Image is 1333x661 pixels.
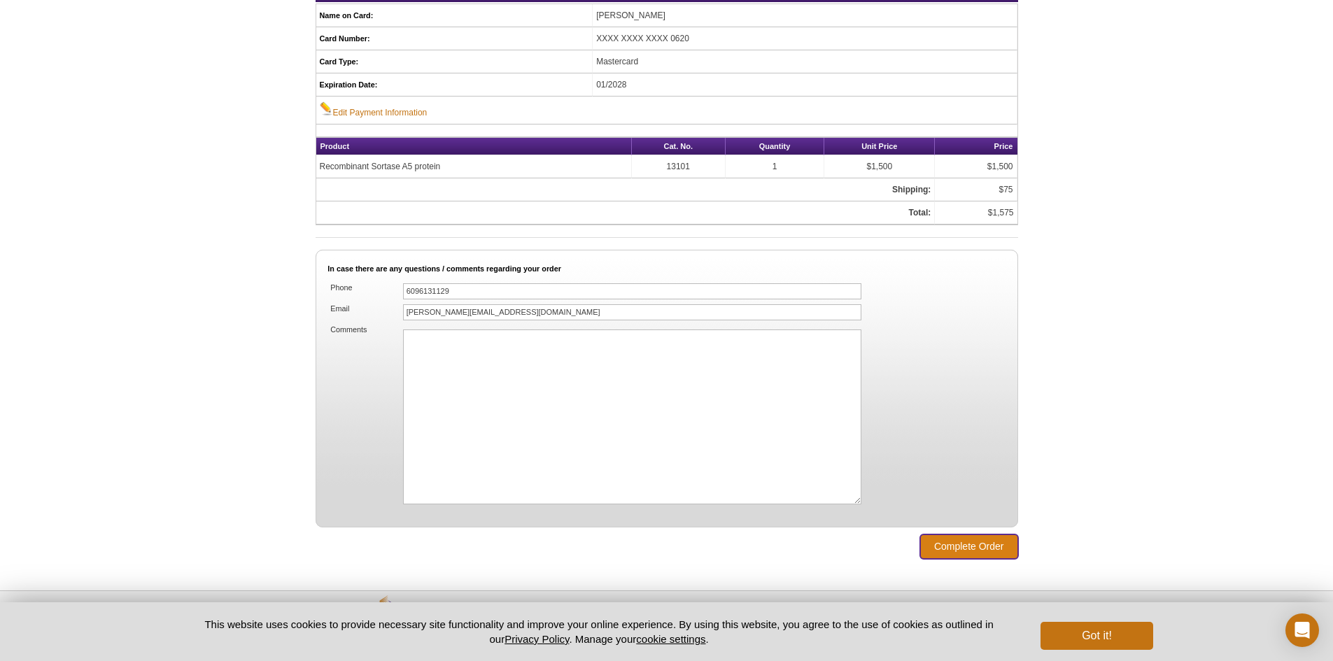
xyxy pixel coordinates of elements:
[726,155,825,178] td: 1
[316,155,632,178] td: Recombinant Sortase A5 protein
[320,78,589,91] h5: Expiration Date:
[505,633,569,645] a: Privacy Policy
[935,138,1017,155] th: Price
[593,50,1017,73] td: Mastercard
[320,55,589,68] h5: Card Type:
[935,201,1017,225] td: $1,575
[593,27,1017,50] td: XXXX XXXX XXXX 0620
[920,534,1018,559] input: Complete Order
[726,138,825,155] th: Quantity
[935,155,1017,178] td: $1,500
[632,138,726,155] th: Cat. No.
[935,178,1017,201] td: $75
[316,138,632,155] th: Product
[320,101,333,115] img: Edit
[593,73,1017,97] td: 01/2028
[892,185,931,194] strong: Shipping:
[320,9,589,22] h5: Name on Card:
[593,4,1017,27] td: [PERSON_NAME]
[181,617,1018,646] p: This website uses cookies to provide necessary site functionality and improve your online experie...
[1041,622,1152,650] button: Got it!
[1285,613,1319,647] div: Open Intercom Messenger
[329,283,400,292] label: Phone
[636,633,705,645] button: cookie settings
[309,591,470,648] img: Active Motif,
[320,101,428,119] a: Edit Payment Information
[632,155,726,178] td: 13101
[329,325,400,334] label: Comments
[329,304,400,313] label: Email
[327,262,1005,275] h5: In case there are any questions / comments regarding your order
[824,155,935,178] td: $1,500
[909,208,931,218] strong: Total:
[320,32,589,45] h5: Card Number:
[824,138,935,155] th: Unit Price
